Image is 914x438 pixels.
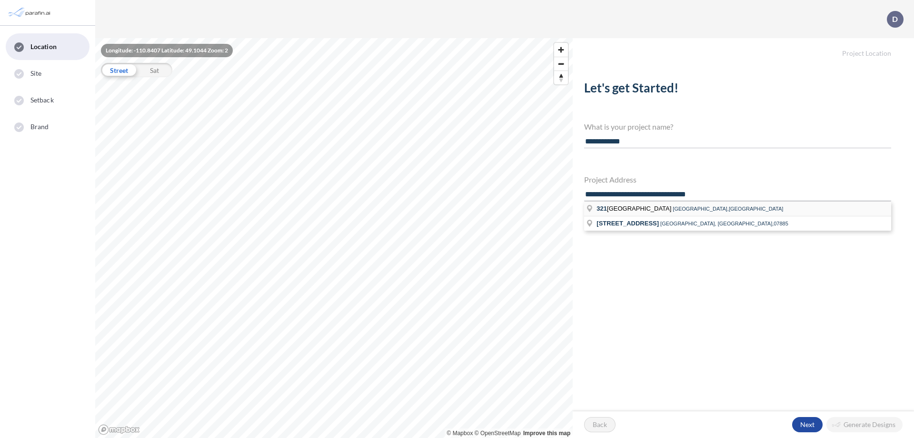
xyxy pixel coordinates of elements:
canvas: Map [95,38,573,438]
span: [GEOGRAPHIC_DATA] [596,205,673,212]
span: Setback [30,95,54,105]
button: Zoom out [554,57,568,71]
button: Next [792,417,823,432]
h2: Let's get Started! [584,81,891,99]
span: Reset bearing to north [554,71,568,84]
a: Mapbox homepage [98,424,140,435]
span: Brand [30,122,49,132]
a: Mapbox [447,430,473,437]
span: 321 [596,205,607,212]
a: OpenStreetMap [475,430,521,437]
span: Location [30,42,57,51]
button: Reset bearing to north [554,71,568,84]
span: [STREET_ADDRESS] [596,220,659,227]
p: D [892,15,898,23]
span: [GEOGRAPHIC_DATA],[GEOGRAPHIC_DATA] [673,206,783,212]
img: Parafin [7,4,53,21]
div: Longitude: -110.8407 Latitude: 49.1044 Zoom: 2 [101,44,233,57]
h4: Project Address [584,175,891,184]
p: Next [800,420,815,429]
h5: Project Location [573,38,914,58]
div: Street [101,63,137,77]
span: [GEOGRAPHIC_DATA], [GEOGRAPHIC_DATA],07885 [660,221,788,226]
button: Zoom in [554,43,568,57]
h4: What is your project name? [584,122,891,131]
span: Site [30,69,41,78]
div: Sat [137,63,172,77]
a: Improve this map [523,430,570,437]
